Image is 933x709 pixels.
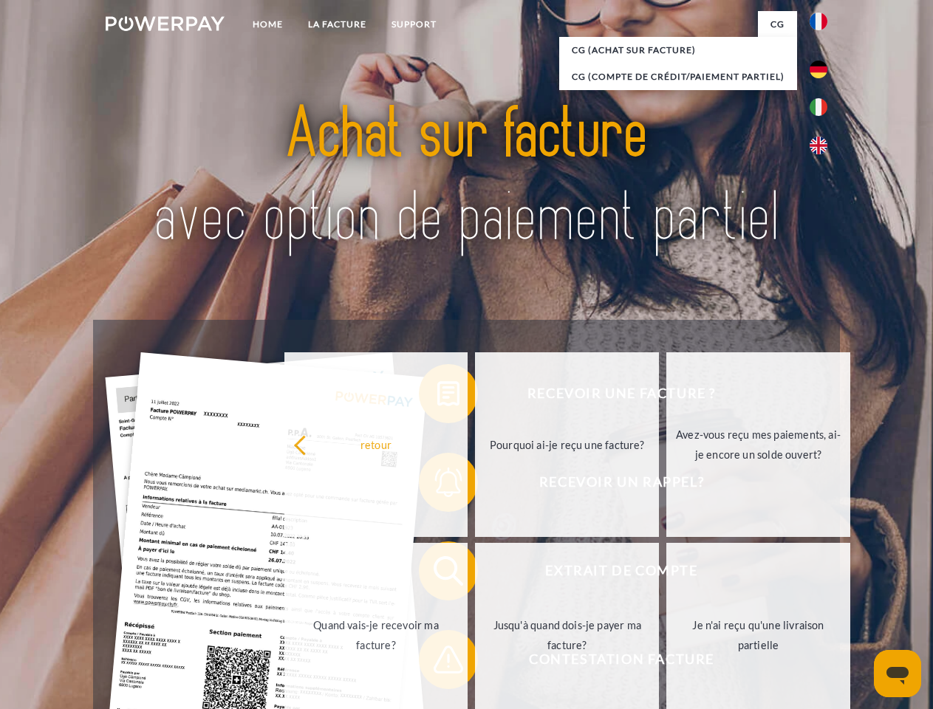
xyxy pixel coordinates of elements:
[240,11,295,38] a: Home
[666,352,850,537] a: Avez-vous reçu mes paiements, ai-je encore un solde ouvert?
[675,615,841,655] div: Je n'ai reçu qu'une livraison partielle
[379,11,449,38] a: Support
[810,98,827,116] img: it
[810,61,827,78] img: de
[559,64,797,90] a: CG (Compte de crédit/paiement partiel)
[810,13,827,30] img: fr
[758,11,797,38] a: CG
[293,434,459,454] div: retour
[559,37,797,64] a: CG (achat sur facture)
[293,615,459,655] div: Quand vais-je recevoir ma facture?
[106,16,225,31] img: logo-powerpay-white.svg
[484,434,650,454] div: Pourquoi ai-je reçu une facture?
[874,650,921,697] iframe: Bouton de lancement de la fenêtre de messagerie
[484,615,650,655] div: Jusqu'à quand dois-je payer ma facture?
[141,71,792,283] img: title-powerpay_fr.svg
[810,137,827,154] img: en
[675,425,841,465] div: Avez-vous reçu mes paiements, ai-je encore un solde ouvert?
[295,11,379,38] a: LA FACTURE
